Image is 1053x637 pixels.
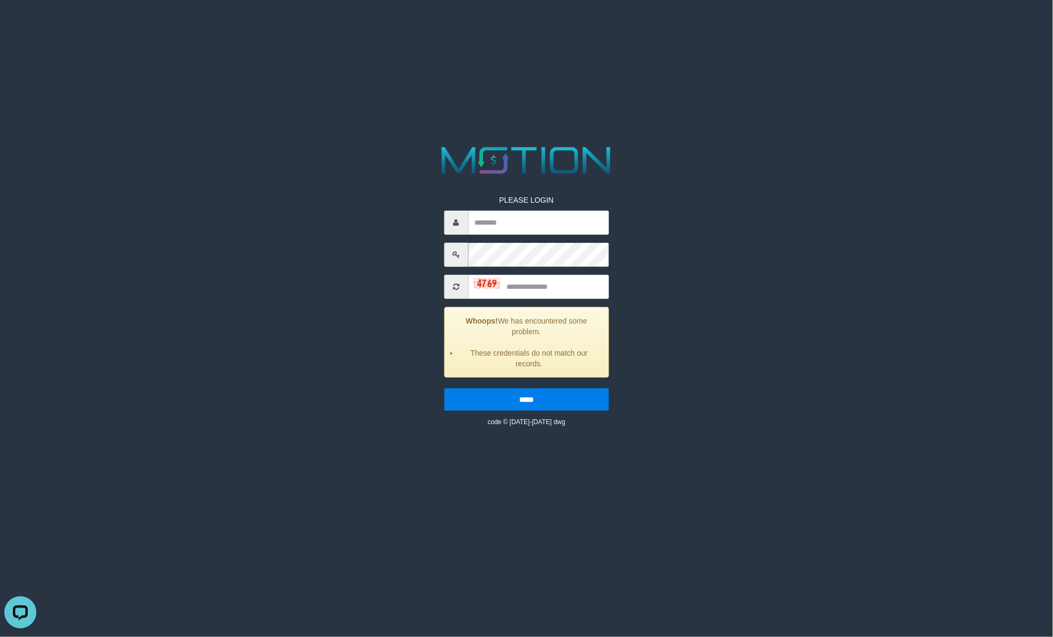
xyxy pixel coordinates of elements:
[466,317,498,325] strong: Whoops!
[444,307,609,378] div: We has encountered some problem.
[434,142,619,179] img: MOTION_logo.png
[4,4,36,36] button: Open LiveChat chat widget
[458,348,600,369] li: These credentials do not match our records.
[444,195,609,205] p: PLEASE LOGIN
[473,278,500,289] img: captcha
[488,418,565,426] small: code © [DATE]-[DATE] dwg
